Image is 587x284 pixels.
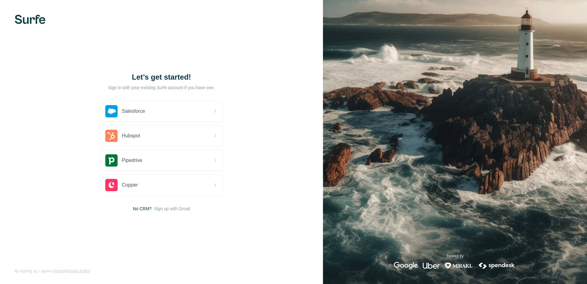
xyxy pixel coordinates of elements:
img: pipedrive's logo [105,154,118,167]
img: copper's logo [105,179,118,191]
span: No CRM? [133,206,152,212]
img: mirakl's logo [445,262,473,269]
span: Copper [122,181,138,189]
button: Sign up with Gmail [154,206,190,212]
h1: Let’s get started! [100,72,223,82]
img: spendesk's logo [478,262,516,269]
span: Pipedrive [122,157,142,164]
a: Privacy Policy [67,269,90,273]
a: Terms [54,269,64,273]
img: google's logo [394,262,418,269]
img: uber's logo [423,262,440,269]
span: Salesforce [122,108,145,115]
span: By signing up, I agree to & [15,268,90,274]
img: Surfe's logo [15,15,45,24]
img: hubspot's logo [105,130,118,142]
p: Trusted by [446,253,464,259]
img: salesforce's logo [105,105,118,117]
p: Sign in with your existing Surfe account if you have one. [108,85,215,91]
span: Hubspot [122,132,140,140]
